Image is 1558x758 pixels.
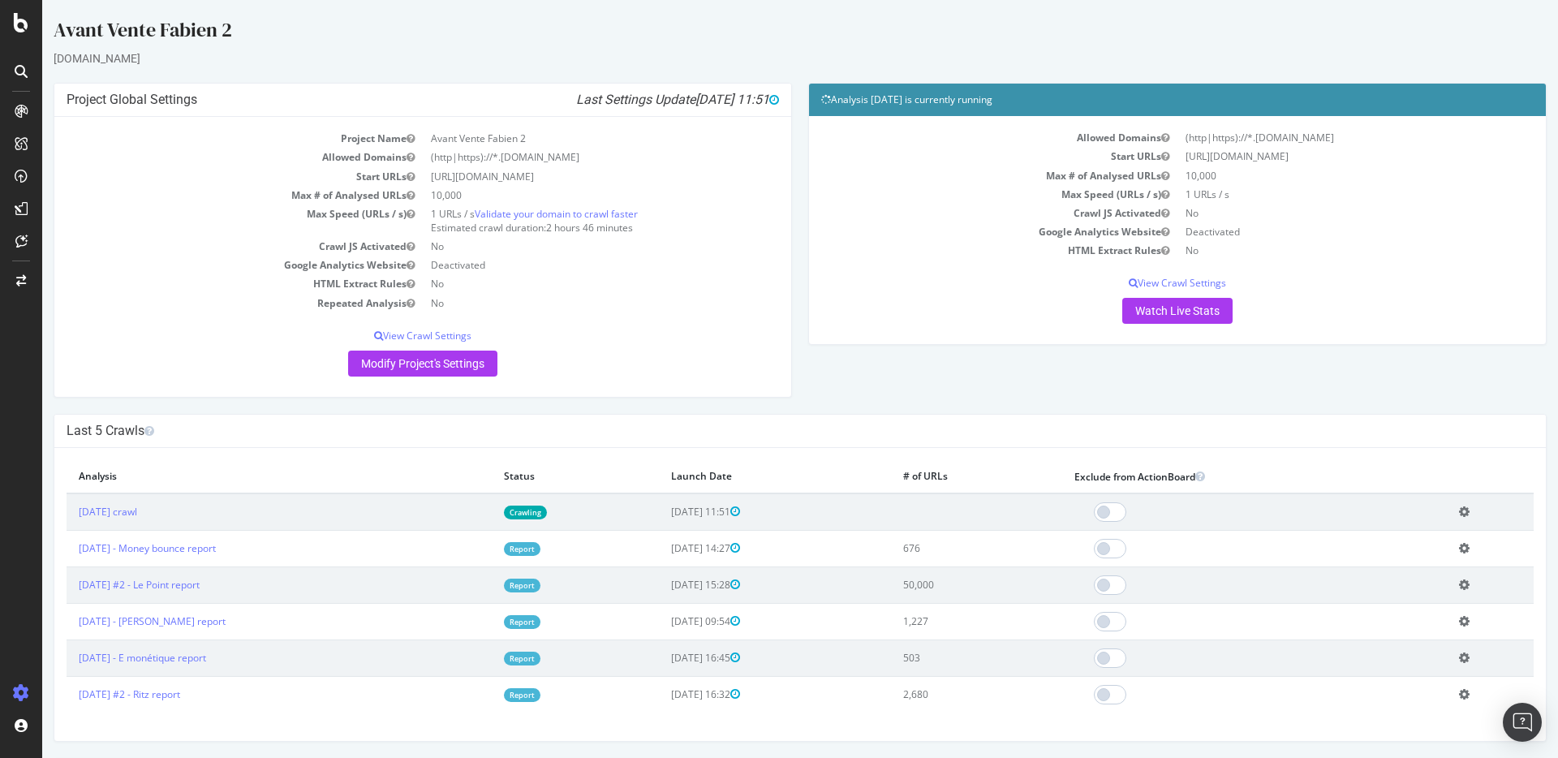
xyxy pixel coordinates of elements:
td: Deactivated [1135,222,1491,241]
td: Allowed Domains [24,148,381,166]
td: Google Analytics Website [779,222,1135,241]
h4: Project Global Settings [24,92,737,108]
td: No [381,274,737,293]
td: Google Analytics Website [24,256,381,274]
td: (http|https)://*.[DOMAIN_NAME] [1135,128,1491,147]
td: No [381,237,737,256]
td: Repeated Analysis [24,294,381,312]
a: Watch Live Stats [1080,298,1190,324]
a: Modify Project's Settings [306,351,455,377]
a: [DATE] - Money bounce report [37,541,174,555]
div: Open Intercom Messenger [1503,703,1542,742]
span: 2 hours 46 minutes [504,221,591,235]
span: [DATE] 09:54 [629,614,698,628]
span: [DATE] 15:28 [629,578,698,592]
td: 50,000 [849,566,1020,603]
td: Max # of Analysed URLs [24,186,381,205]
td: Project Name [24,129,381,148]
td: 1,227 [849,603,1020,640]
td: Max Speed (URLs / s) [24,205,381,237]
p: View Crawl Settings [779,276,1491,290]
td: [URL][DOMAIN_NAME] [1135,147,1491,166]
a: Validate your domain to crawl faster [433,207,596,221]
div: Avant Vente Fabien 2 [11,16,1504,50]
h4: Last 5 Crawls [24,423,1491,439]
p: View Crawl Settings [24,329,737,342]
span: [DATE] 11:51 [653,92,737,107]
a: [DATE] crawl [37,505,95,519]
th: # of URLs [849,460,1020,493]
td: Crawl JS Activated [779,204,1135,222]
a: Report [462,615,498,629]
td: No [1135,204,1491,222]
td: [URL][DOMAIN_NAME] [381,167,737,186]
td: No [1135,241,1491,260]
td: Avant Vente Fabien 2 [381,129,737,148]
td: 1 URLs / s Estimated crawl duration: [381,205,737,237]
td: 2,680 [849,676,1020,713]
span: [DATE] 16:32 [629,687,698,701]
td: 10,000 [1135,166,1491,185]
a: [DATE] - E monétique report [37,651,164,665]
a: Report [462,652,498,665]
td: Deactivated [381,256,737,274]
div: [DOMAIN_NAME] [11,50,1504,67]
td: Allowed Domains [779,128,1135,147]
span: [DATE] 14:27 [629,541,698,555]
a: [DATE] #2 - Ritz report [37,687,138,701]
span: [DATE] 11:51 [629,505,698,519]
td: Crawl JS Activated [24,237,381,256]
th: Launch Date [617,460,849,493]
a: Crawling [462,506,505,519]
th: Exclude from ActionBoard [1020,460,1405,493]
td: 10,000 [381,186,737,205]
td: (http|https)://*.[DOMAIN_NAME] [381,148,737,166]
h4: Analysis [DATE] is currently running [779,92,1491,108]
span: [DATE] 16:45 [629,651,698,665]
a: Report [462,579,498,592]
th: Status [450,460,617,493]
i: Last Settings Update [534,92,737,108]
td: 503 [849,640,1020,676]
a: [DATE] - [PERSON_NAME] report [37,614,183,628]
td: Start URLs [779,147,1135,166]
td: Max # of Analysed URLs [779,166,1135,185]
a: Report [462,542,498,556]
td: HTML Extract Rules [779,241,1135,260]
td: HTML Extract Rules [24,274,381,293]
td: Start URLs [24,167,381,186]
td: 1 URLs / s [1135,185,1491,204]
td: 676 [849,530,1020,566]
th: Analysis [24,460,450,493]
a: [DATE] #2 - Le Point report [37,578,157,592]
td: No [381,294,737,312]
a: Report [462,688,498,702]
td: Max Speed (URLs / s) [779,185,1135,204]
